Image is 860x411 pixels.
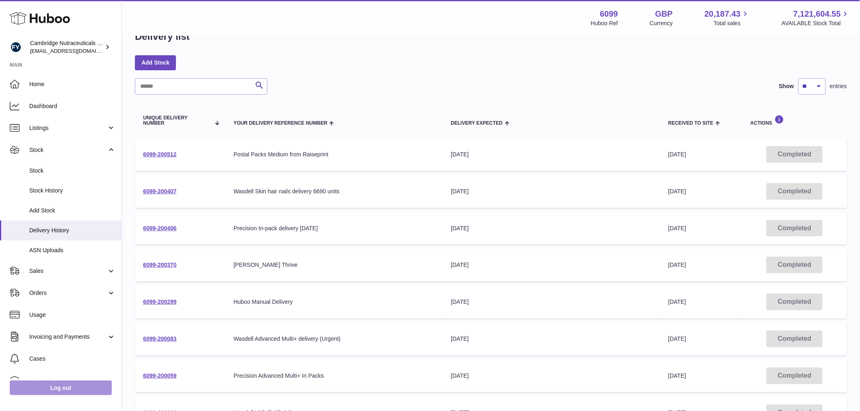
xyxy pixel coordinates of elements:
span: AVAILABLE Stock Total [782,19,850,27]
span: entries [830,82,847,90]
div: [DATE] [451,372,652,380]
span: Sales [29,267,107,275]
div: [DATE] [451,151,652,158]
strong: GBP [655,9,673,19]
span: Unique Delivery Number [143,115,210,126]
div: [DATE] [451,225,652,232]
div: [DATE] [451,188,652,195]
strong: 6099 [600,9,618,19]
span: Your Delivery Reference Number [234,121,328,126]
span: [DATE] [668,262,686,268]
label: Show [779,82,794,90]
a: 6099-200370 [143,262,177,268]
div: Huboo Manual Delivery [234,298,435,306]
span: Orders [29,289,107,297]
h1: Delivery list [135,30,190,43]
span: Usage [29,311,115,319]
div: Precision In-pack delivery [DATE] [234,225,435,232]
div: Wasdell Advanced Multi+ delivery (Urgent) [234,335,435,343]
a: 6099-200407 [143,188,177,195]
span: [EMAIL_ADDRESS][DOMAIN_NAME] [30,48,119,54]
span: 20,187.43 [704,9,741,19]
div: [DATE] [451,298,652,306]
a: 20,187.43 Total sales [704,9,750,27]
a: 6099-200059 [143,372,177,379]
span: [DATE] [668,372,686,379]
a: 6099-200083 [143,335,177,342]
a: 6099-200299 [143,299,177,305]
span: ASN Uploads [29,247,115,254]
span: [DATE] [668,188,686,195]
span: Stock [29,167,115,175]
span: [DATE] [668,299,686,305]
span: Delivery History [29,227,115,234]
span: Delivery Expected [451,121,502,126]
span: [DATE] [668,225,686,231]
div: Currency [650,19,673,27]
div: Cambridge Nutraceuticals Ltd [30,39,103,55]
div: [PERSON_NAME] Thrive [234,261,435,269]
div: Postal Packs Medium from Raiseprint [234,151,435,158]
span: Stock History [29,187,115,195]
span: 7,121,604.55 [793,9,841,19]
span: Total sales [714,19,750,27]
div: [DATE] [451,335,652,343]
div: Huboo Ref [591,19,618,27]
a: 6099-200406 [143,225,177,231]
a: 7,121,604.55 AVAILABLE Stock Total [782,9,850,27]
span: Cases [29,355,115,363]
span: Received to Site [668,121,713,126]
div: Wasdell Skin hair nails delivery 6690 units [234,188,435,195]
span: Listings [29,124,107,132]
img: huboo@camnutra.com [10,41,22,53]
span: [DATE] [668,151,686,158]
span: Home [29,80,115,88]
span: Stock [29,146,107,154]
span: Dashboard [29,102,115,110]
a: Log out [10,381,112,395]
a: 6099-200512 [143,151,177,158]
div: Actions [751,115,839,126]
div: [DATE] [451,261,652,269]
a: Add Stock [135,55,176,70]
div: Precision Advanced Multi+ In Packs [234,372,435,380]
span: Add Stock [29,207,115,214]
span: [DATE] [668,335,686,342]
span: Invoicing and Payments [29,333,107,341]
span: Channels [29,377,115,385]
